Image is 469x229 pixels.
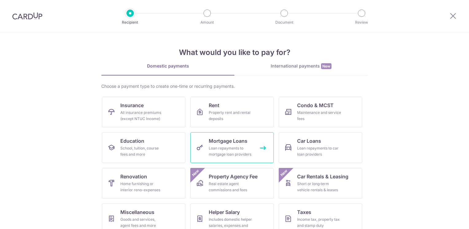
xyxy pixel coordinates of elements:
span: Car Rentals & Leasing [297,173,348,180]
span: Rent [209,102,219,109]
div: Short or long‑term vehicle rentals & leases [297,181,341,193]
p: Recipient [107,19,153,25]
div: Loan repayments to car loan providers [297,145,341,157]
div: Maintenance and service fees [297,110,341,122]
span: Education [120,137,144,145]
div: School, tuition, course fees and more [120,145,165,157]
p: Review [339,19,384,25]
span: Taxes [297,208,311,216]
span: Condo & MCST [297,102,334,109]
a: RenovationHome furnishing or interior reno-expenses [102,168,185,199]
span: New [279,168,289,178]
span: Helper Salary [209,208,240,216]
a: Condo & MCSTMaintenance and service fees [279,97,362,127]
p: Amount [184,19,230,25]
h4: What would you like to pay for? [101,47,368,58]
a: EducationSchool, tuition, course fees and more [102,132,185,163]
div: International payments [234,63,368,69]
div: Income tax, property tax and stamp duty [297,216,341,229]
div: Loan repayments to mortgage loan providers [209,145,253,157]
a: Car Rentals & LeasingShort or long‑term vehicle rentals & leasesNew [279,168,362,199]
span: Property Agency Fee [209,173,258,180]
div: Home furnishing or interior reno-expenses [120,181,165,193]
span: New [191,168,201,178]
span: New [321,63,331,69]
span: Renovation [120,173,147,180]
a: Mortgage LoansLoan repayments to mortgage loan providers [190,132,274,163]
img: CardUp [12,12,42,20]
a: Property Agency FeeReal estate agent commissions and feesNew [190,168,274,199]
span: Help [14,4,26,10]
a: InsuranceAll insurance premiums (except NTUC Income) [102,97,185,127]
span: Mortgage Loans [209,137,247,145]
div: Goods and services, agent fees and more [120,216,165,229]
span: Car Loans [297,137,321,145]
a: RentProperty rent and rental deposits [190,97,274,127]
span: Miscellaneous [120,208,154,216]
span: Insurance [120,102,144,109]
div: Domestic payments [101,63,234,69]
a: Car LoansLoan repayments to car loan providers [279,132,362,163]
div: Property rent and rental deposits [209,110,253,122]
div: Real estate agent commissions and fees [209,181,253,193]
div: Choose a payment type to create one-time or recurring payments. [101,83,368,89]
div: All insurance premiums (except NTUC Income) [120,110,165,122]
p: Document [262,19,307,25]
